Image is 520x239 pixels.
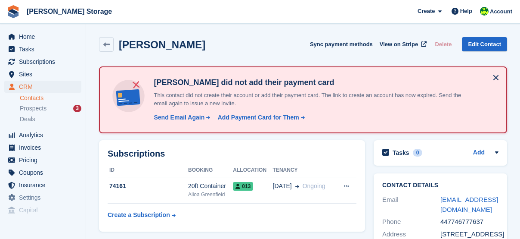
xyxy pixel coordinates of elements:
th: Tenancy [273,164,335,177]
img: stora-icon-8386f47178a22dfd0bd8f6a31ec36ba5ce8667c1dd55bd0f319d3a0aa187defe.svg [7,5,20,18]
span: Insurance [19,179,71,191]
span: CRM [19,81,71,93]
th: Booking [188,164,233,177]
div: 3 [73,105,81,112]
h2: Tasks [393,149,409,157]
span: Deals [20,115,35,123]
span: Settings [19,192,71,204]
p: This contact did not create their account or add their payment card. The link to create an accoun... [150,91,473,108]
a: menu [4,68,81,80]
div: Email [382,195,440,214]
th: Allocation [233,164,272,177]
a: menu [4,129,81,141]
span: Analytics [19,129,71,141]
a: menu [4,31,81,43]
span: Sites [19,68,71,80]
a: menu [4,81,81,93]
th: ID [108,164,188,177]
div: 74161 [108,182,188,191]
span: Invoices [19,142,71,154]
span: Coupons [19,167,71,179]
div: 20ft Container [188,182,233,191]
span: Account [490,7,512,16]
a: Create a Subscription [108,207,176,223]
h4: [PERSON_NAME] did not add their payment card [150,78,473,88]
a: Contacts [20,94,81,102]
div: Alloa Greenfield [188,191,233,198]
div: 0 [413,149,423,157]
a: Add Payment Card for Them [214,113,306,122]
a: Prospects 3 [20,104,81,113]
span: View on Stripe [380,40,418,49]
span: Subscriptions [19,56,71,68]
div: Create a Subscription [108,211,170,220]
a: Deals [20,115,81,124]
a: menu [4,204,81,216]
span: Pricing [19,154,71,166]
span: Home [19,31,71,43]
a: menu [4,142,81,154]
a: menu [4,179,81,191]
span: Tasks [19,43,71,55]
span: [DATE] [273,182,292,191]
img: Claire Wilson [480,7,489,16]
a: Add [473,148,485,158]
a: Edit Contact [462,37,507,51]
a: [PERSON_NAME] Storage [23,4,115,19]
div: Phone [382,217,440,227]
button: Delete [431,37,455,51]
a: View on Stripe [376,37,428,51]
span: Help [460,7,472,16]
div: Send Email Again [154,113,204,122]
a: menu [4,167,81,179]
h2: [PERSON_NAME] [119,39,205,50]
span: Ongoing [303,182,325,189]
span: Capital [19,204,71,216]
a: menu [4,192,81,204]
button: Sync payment methods [310,37,373,51]
span: Prospects [20,104,46,113]
div: Add Payment Card for Them [218,113,299,122]
a: menu [4,154,81,166]
a: menu [4,43,81,55]
h2: Contact Details [382,182,498,189]
a: [EMAIL_ADDRESS][DOMAIN_NAME] [440,196,498,213]
a: menu [4,56,81,68]
div: 447746777637 [440,217,498,227]
img: no-card-linked-e7822e413c904bf8b177c4d89f31251c4716f9871600ec3ca5bfc59e148c83f4.svg [110,78,147,114]
span: Create [418,7,435,16]
h2: Subscriptions [108,149,356,159]
span: 013 [233,182,253,191]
